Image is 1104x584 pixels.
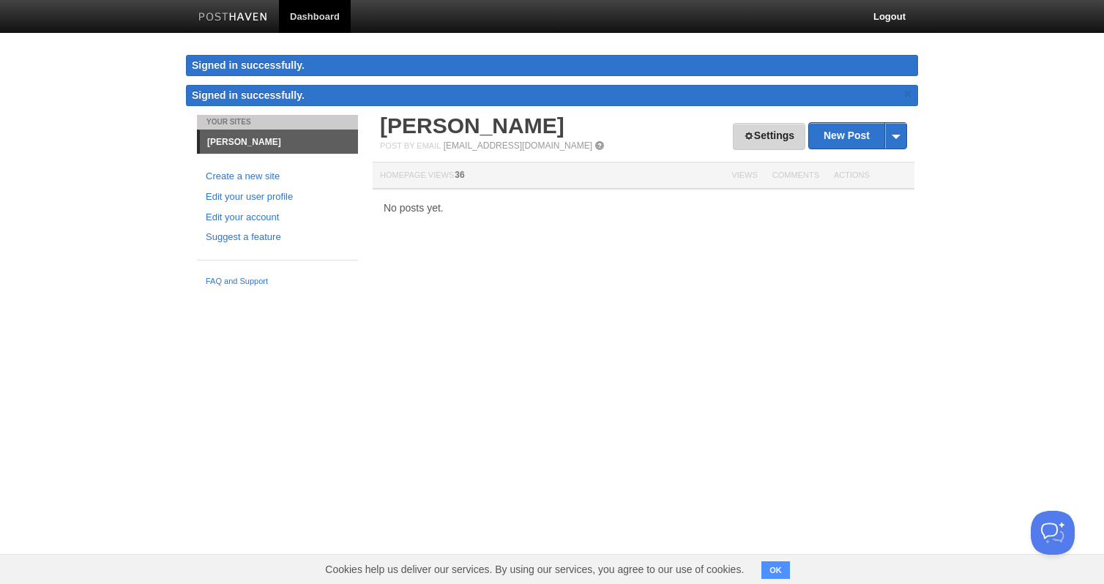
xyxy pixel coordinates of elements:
th: Views [724,162,764,190]
a: Edit your account [206,210,349,225]
span: 36 [455,170,464,180]
button: OK [761,561,790,579]
th: Homepage Views [373,162,724,190]
th: Comments [765,162,827,190]
span: Post by Email [380,141,441,150]
div: No posts yet. [373,203,914,213]
div: Signed in successfully. [186,55,918,76]
a: Edit your user profile [206,190,349,205]
a: Suggest a feature [206,230,349,245]
span: Cookies help us deliver our services. By using our services, you agree to our use of cookies. [310,555,758,584]
a: × [901,85,914,103]
a: FAQ and Support [206,275,349,288]
th: Actions [827,162,914,190]
a: [EMAIL_ADDRESS][DOMAIN_NAME] [444,141,592,151]
img: Posthaven-bar [198,12,268,23]
iframe: Help Scout Beacon - Open [1031,511,1075,555]
a: Settings [733,123,805,150]
li: Your Sites [197,115,358,130]
a: Create a new site [206,169,349,184]
a: New Post [809,123,906,149]
a: [PERSON_NAME] [380,113,564,138]
span: Signed in successfully. [192,89,305,101]
a: [PERSON_NAME] [200,130,358,154]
